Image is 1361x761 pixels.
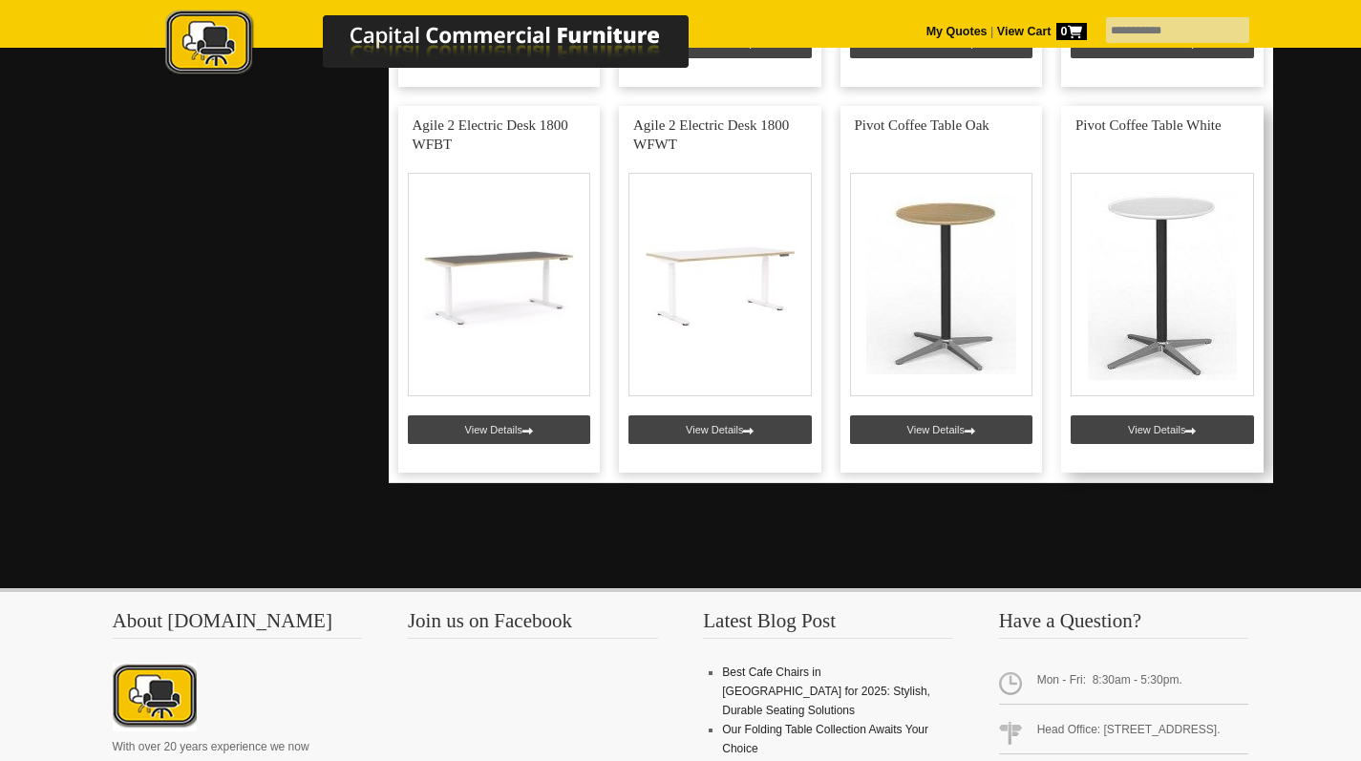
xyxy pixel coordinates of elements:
strong: View Cart [997,25,1087,38]
img: Capital Commercial Furniture Logo [113,10,781,79]
span: Head Office: [STREET_ADDRESS]. [999,712,1249,754]
h3: Join us on Facebook [408,611,658,639]
h3: Have a Question? [999,611,1249,639]
h3: Latest Blog Post [703,611,953,639]
a: Our Folding Table Collection Awaits Your Choice [722,723,928,755]
a: My Quotes [926,25,988,38]
a: Capital Commercial Furniture Logo [113,10,781,85]
span: Mon - Fri: 8:30am - 5:30pm. [999,663,1249,705]
img: About CCFNZ Logo [113,663,197,731]
span: 0 [1056,23,1087,40]
h3: About [DOMAIN_NAME] [113,611,363,639]
a: View Cart0 [993,25,1086,38]
a: Best Cafe Chairs in [GEOGRAPHIC_DATA] for 2025: Stylish, Durable Seating Solutions [722,666,930,717]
